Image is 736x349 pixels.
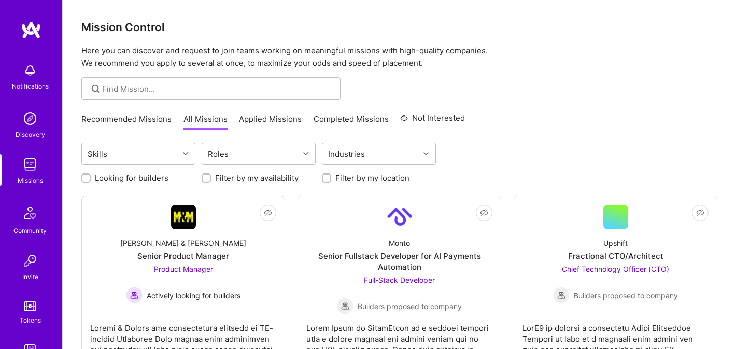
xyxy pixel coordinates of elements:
img: Builders proposed to company [553,287,570,303]
i: icon Chevron [183,151,188,156]
img: discovery [20,108,40,129]
div: [PERSON_NAME] & [PERSON_NAME] [120,238,246,249]
img: Builders proposed to company [337,298,353,314]
img: teamwork [20,154,40,175]
i: icon Chevron [423,151,429,156]
div: Senior Fullstack Developer for AI Payments Automation [306,251,492,272]
img: Community [18,200,43,225]
div: Missions [18,175,43,186]
a: All Missions [183,113,228,130]
label: Looking for builders [95,172,168,183]
span: Builders proposed to company [358,301,462,312]
div: Community [13,225,47,236]
span: Full-Stack Developer [364,275,435,284]
span: Actively looking for builders [147,290,240,301]
input: Find Mission... [102,83,333,94]
div: Discovery [16,129,45,140]
i: icon EyeClosed [264,209,272,217]
a: Completed Missions [314,113,389,130]
p: Here you can discover and request to join teams working on meaningful missions with high-quality ... [81,45,717,69]
i: icon Chevron [303,151,308,156]
h3: Mission Control [81,21,717,34]
i: icon EyeClosed [480,209,488,217]
a: Applied Missions [239,113,302,130]
a: Not Interested [400,112,465,130]
label: Filter by my availability [215,172,299,183]
i: icon SearchGrey [90,83,102,95]
i: icon EyeClosed [696,209,704,217]
div: Roles [205,147,231,162]
span: Builders proposed to company [574,290,678,301]
label: Filter by my location [335,172,409,183]
span: Chief Technology Officer (CTO) [562,265,669,273]
div: Invite [22,271,38,282]
div: Upshift [603,238,628,249]
img: Company Logo [171,205,196,229]
img: Company Logo [387,205,412,229]
img: Actively looking for builders [126,287,143,303]
div: Monto [389,238,410,249]
img: bell [20,60,40,81]
img: Invite [20,251,40,271]
img: logo [21,21,41,39]
a: Recommended Missions [81,113,172,130]
div: Fractional CTO/Architect [568,251,663,261]
span: Product Manager [154,265,213,273]
div: Tokens [20,315,41,326]
img: tokens [24,301,36,311]
div: Notifications [12,81,49,92]
div: Senior Product Manager [137,251,229,261]
div: Skills [85,147,110,162]
div: Industries [325,147,367,162]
